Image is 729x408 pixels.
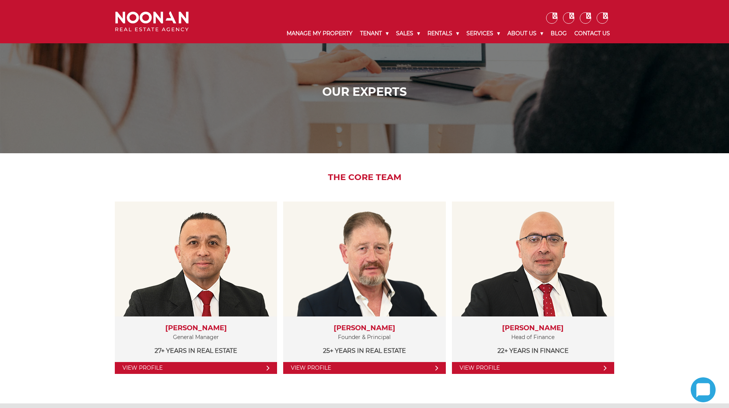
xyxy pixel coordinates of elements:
[291,346,438,356] p: 25+ years in Real Estate
[424,24,463,43] a: Rentals
[460,346,607,356] p: 22+ years in Finance
[504,24,547,43] a: About Us
[392,24,424,43] a: Sales
[283,24,356,43] a: Manage My Property
[356,24,392,43] a: Tenant
[109,172,620,182] h2: The Core Team
[122,324,269,333] h3: [PERSON_NAME]
[291,333,438,342] p: Founder & Principal
[283,362,445,374] a: View Profile
[115,11,189,32] img: Noonan Real Estate Agency
[460,324,607,333] h3: [PERSON_NAME]
[115,362,277,374] a: View Profile
[571,24,614,43] a: Contact Us
[547,24,571,43] a: Blog
[122,333,269,342] p: General Manager
[122,346,269,356] p: 27+ years in Real Estate
[117,85,612,99] h1: Our Experts
[460,333,607,342] p: Head of Finance
[291,324,438,333] h3: [PERSON_NAME]
[452,362,614,374] a: View Profile
[463,24,504,43] a: Services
